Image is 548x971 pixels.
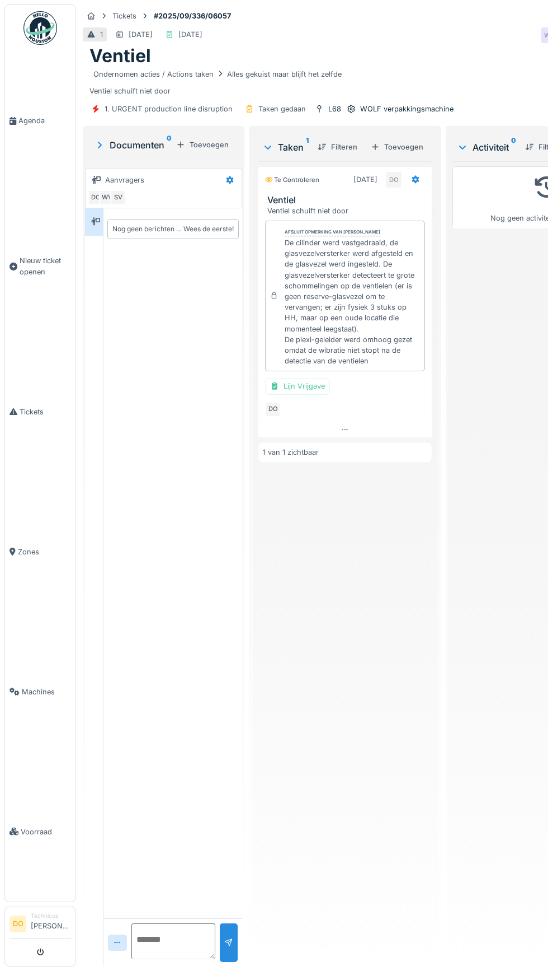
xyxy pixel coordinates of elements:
a: Tickets [5,342,75,482]
sup: 0 [167,138,172,152]
div: Documenten [94,138,172,152]
div: [DATE] [129,29,153,40]
div: Filteren [313,139,362,155]
a: Zones [5,482,75,622]
div: Ondernomen acties / Actions taken Alles gekuist maar blijft het zelfde [93,69,342,80]
div: Activiteit [457,141,516,154]
span: Nieuw ticket openen [20,255,71,277]
span: Agenda [18,115,71,126]
h3: Ventiel [267,195,427,206]
div: WOLF verpakkingsmachine [360,104,453,114]
a: Agenda [5,51,75,191]
span: Tickets [20,407,71,417]
strong: #2025/09/336/06057 [149,11,235,21]
img: Badge_color-CXgf-gQk.svg [23,11,57,45]
sup: 0 [511,141,516,154]
li: [PERSON_NAME] [31,912,71,936]
div: DO [265,402,281,417]
div: Ventiel schuift niet door [267,206,427,216]
div: Te controleren [265,175,319,185]
span: Machines [22,687,71,697]
div: Technicus [31,912,71,920]
li: DO [10,916,26,932]
div: Aanvragers [105,175,144,185]
a: Nieuw ticket openen [5,191,75,342]
div: De cilinder werd vastgedraaid, de glasvezelversterker werd afgesteld en de glasvezel werd ingeste... [285,237,420,366]
div: Tickets [112,11,136,21]
div: Taken [262,141,309,154]
div: L68 [328,104,341,114]
a: Voorraad [5,762,75,902]
div: DO [386,172,401,188]
div: Lijn Vrijgave [265,378,330,394]
div: SV [110,190,126,206]
div: Toevoegen [366,139,428,155]
span: Voorraad [21,827,71,837]
div: DO [88,190,103,206]
a: Machines [5,622,75,762]
div: WV [99,190,115,206]
sup: 1 [306,141,309,154]
a: DO Technicus[PERSON_NAME] [10,912,71,939]
div: Afsluit opmerking van [PERSON_NAME] [285,228,380,236]
div: Toevoegen [172,137,233,152]
div: [DATE] [178,29,202,40]
span: Zones [18,547,71,557]
div: Nog geen berichten … Wees de eerste! [112,224,234,234]
div: Taken gedaan [258,104,306,114]
div: 1 [100,29,103,40]
div: [DATE] [353,174,377,185]
div: 1. URGENT production line disruption [105,104,233,114]
h1: Ventiel [89,45,151,67]
div: 1 van 1 zichtbaar [263,447,319,458]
